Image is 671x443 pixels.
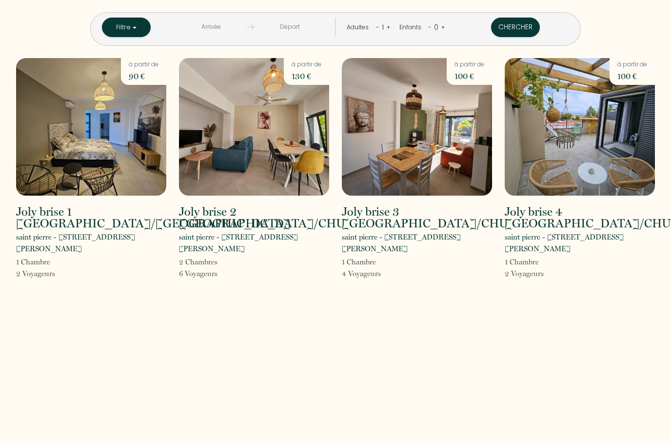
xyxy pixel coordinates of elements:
p: saint pierre - [STREET_ADDRESS][PERSON_NAME] [342,231,492,255]
button: Filtre [102,18,151,37]
p: 2 Voyageur [505,268,544,280]
span: s [215,258,217,266]
div: Enfants [399,23,425,32]
p: 2 Chambre [179,256,217,268]
p: 4 Voyageur [342,268,381,280]
input: Arrivée [176,18,247,37]
span: s [215,269,217,278]
h2: Joly brise 4 [GEOGRAPHIC_DATA]/CHU [505,206,671,229]
p: 2 Voyageur [16,268,55,280]
p: 100 € [617,69,647,83]
p: 6 Voyageur [179,268,217,280]
span: s [52,269,55,278]
img: rental-image [505,58,655,196]
p: 1 Chambre [505,256,544,268]
div: 1 [379,20,386,35]
p: à partir de [292,60,321,69]
a: - [376,22,379,32]
p: 130 € [292,69,321,83]
a: + [441,22,445,32]
h2: Joly brise 1 [GEOGRAPHIC_DATA]/[GEOGRAPHIC_DATA] [16,206,290,229]
img: guests [247,23,254,31]
img: rental-image [179,58,329,196]
img: rental-image [342,58,492,196]
span: s [378,269,381,278]
input: Départ [254,18,325,37]
img: rental-image [16,58,166,196]
p: à partir de [129,60,158,69]
button: Chercher [491,18,540,37]
div: 0 [432,20,441,35]
p: saint pierre - [STREET_ADDRESS][PERSON_NAME] [179,231,329,255]
p: saint pierre - [STREET_ADDRESS][PERSON_NAME] [16,231,166,255]
p: à partir de [617,60,647,69]
h2: Joly brise 3 [GEOGRAPHIC_DATA]/CHU [342,206,508,229]
a: - [428,22,432,32]
div: Adultes [347,23,372,32]
p: 1 Chambre [16,256,55,268]
span: s [541,269,544,278]
a: + [386,22,391,32]
p: 100 € [454,69,484,83]
h2: Joly brise 2 [GEOGRAPHIC_DATA]/CHU [179,206,345,229]
p: saint pierre - [STREET_ADDRESS][PERSON_NAME] [505,231,655,255]
p: 90 € [129,69,158,83]
p: à partir de [454,60,484,69]
p: 1 Chambre [342,256,381,268]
